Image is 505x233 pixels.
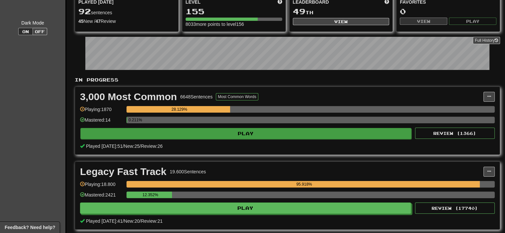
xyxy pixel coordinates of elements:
span: / [123,218,124,224]
div: 8033 more points to level 156 [186,21,282,28]
span: Played [DATE]: 41 [86,218,123,224]
div: 0 [400,7,496,16]
button: Most Common Words [216,93,258,100]
span: / [140,144,141,149]
div: Legacy Fast Track [80,167,166,177]
div: Dark Mode [5,20,60,26]
button: Review (1366) [415,128,495,139]
span: / [123,144,124,149]
button: Review (17740) [415,203,495,214]
div: Mastered: 2421 [80,192,123,203]
button: On [18,28,33,35]
button: Play [80,203,411,214]
span: 49 [293,7,305,16]
div: 19.600 Sentences [170,168,206,175]
span: Review: 21 [141,218,162,224]
button: View [400,18,447,25]
button: Play [80,128,411,139]
button: Play [449,18,496,25]
div: th [293,7,389,16]
div: Playing: 1870 [80,106,123,117]
div: 95.918% [128,181,479,188]
div: New / Review [78,18,175,25]
span: Open feedback widget [5,224,55,231]
div: 6648 Sentences [180,93,212,100]
button: View [293,18,389,25]
div: sentences [78,7,175,16]
div: 12.352% [128,192,172,198]
div: Mastered: 14 [80,117,123,128]
span: Review: 26 [141,144,162,149]
strong: 45 [78,19,84,24]
button: Off [33,28,47,35]
span: 92 [78,7,91,16]
span: / [140,218,141,224]
span: Played [DATE]: 51 [86,144,123,149]
div: Playing: 18.800 [80,181,123,192]
p: In Progress [75,77,500,83]
a: Full History [473,37,500,44]
div: 3,000 Most Common [80,92,177,102]
div: 28.129% [128,106,230,113]
div: 155 [186,7,282,16]
span: New: 20 [124,218,139,224]
strong: 47 [95,19,101,24]
span: New: 25 [124,144,139,149]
